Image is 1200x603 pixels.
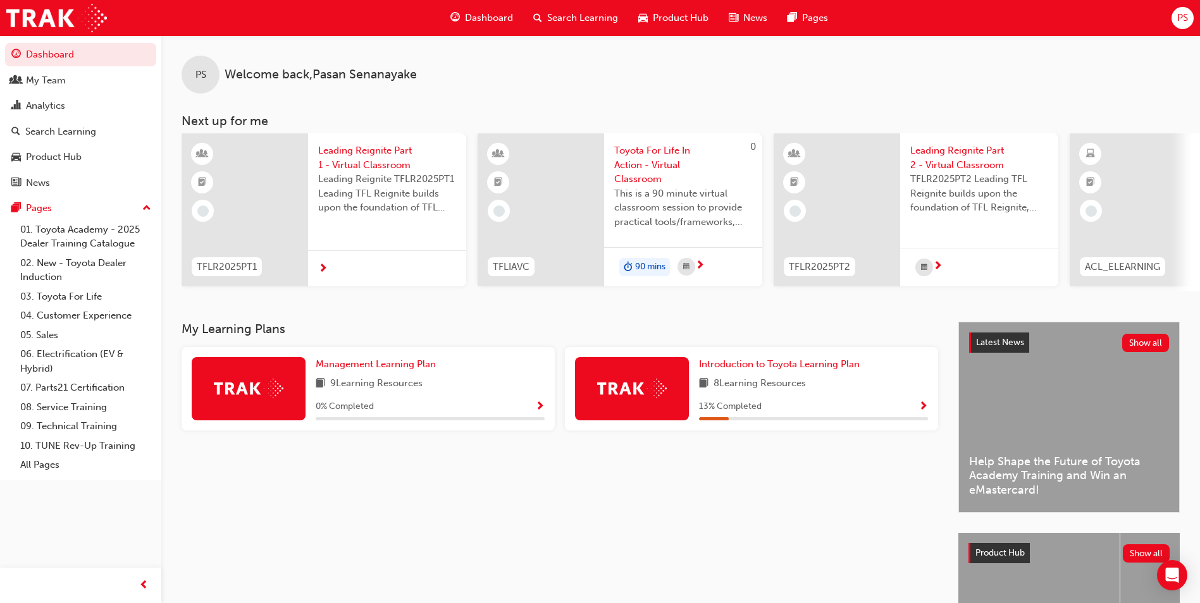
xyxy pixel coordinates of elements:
a: TFLR2025PT2Leading Reignite Part 2 - Virtual ClassroomTFLR2025PT2 Leading TFL Reignite builds upo... [774,133,1058,286]
span: learningResourceType_INSTRUCTOR_LED-icon [790,146,799,162]
a: News [5,171,156,195]
span: TFLR2025PT2 Leading TFL Reignite builds upon the foundation of TFL Reignite, reaffirming our comm... [910,172,1048,215]
div: Pages [26,201,52,216]
span: Leading Reignite TFLR2025PT1 Leading TFL Reignite builds upon the foundation of TFL Reignite, rea... [318,172,456,215]
a: 06. Electrification (EV & Hybrid) [15,344,156,378]
h3: Next up for me [161,114,1200,128]
a: My Team [5,69,156,92]
span: News [743,11,767,25]
a: 01. Toyota Academy - 2025 Dealer Training Catalogue [15,220,156,253]
span: car-icon [638,10,648,26]
span: guage-icon [11,49,21,61]
span: book-icon [699,376,708,392]
a: search-iconSearch Learning [523,5,628,31]
span: 13 % Completed [699,399,762,414]
span: booktick-icon [1086,174,1095,191]
span: Welcome back , Pasan Senanayake [225,68,417,82]
a: Dashboard [5,43,156,66]
button: DashboardMy TeamAnalyticsSearch LearningProduct HubNews [5,40,156,197]
a: TFLR2025PT1Leading Reignite Part 1 - Virtual ClassroomLeading Reignite TFLR2025PT1 Leading TFL Re... [182,133,466,286]
span: search-icon [11,126,20,138]
span: booktick-icon [198,174,207,191]
img: Trak [6,4,107,32]
span: TFLIAVC [493,260,529,274]
a: 02. New - Toyota Dealer Induction [15,253,156,287]
a: Search Learning [5,120,156,143]
button: Pages [5,197,156,220]
span: duration-icon [624,259,633,276]
a: 0TFLIAVCToyota For Life In Action - Virtual ClassroomThis is a 90 minute virtual classroom sessio... [478,133,762,286]
span: search-icon [533,10,542,26]
span: calendar-icon [683,259,690,275]
span: learningResourceType_ELEARNING-icon [1086,146,1095,162]
span: learningRecordVerb_NONE-icon [789,205,801,217]
button: PS [1172,7,1194,29]
button: Show all [1122,334,1170,352]
span: next-icon [318,264,328,275]
span: car-icon [11,152,21,163]
a: news-iconNews [719,5,777,31]
a: 09. Technical Training [15,417,156,436]
span: 0 [750,141,756,152]
span: guage-icon [450,10,460,26]
span: pages-icon [788,10,797,26]
span: Search Learning [547,11,618,25]
span: learningRecordVerb_NONE-icon [493,205,505,217]
span: TFLR2025PT1 [197,260,257,274]
a: All Pages [15,455,156,475]
a: 10. TUNE Rev-Up Training [15,436,156,456]
a: car-iconProduct Hub [628,5,719,31]
span: people-icon [11,75,21,87]
a: 07. Parts21 Certification [15,378,156,398]
div: Product Hub [26,150,82,164]
span: prev-icon [139,578,149,594]
span: up-icon [142,200,151,217]
a: Management Learning Plan [316,357,441,372]
span: calendar-icon [921,260,927,276]
img: Trak [597,379,667,398]
span: 9 Learning Resources [330,376,423,392]
span: booktick-icon [494,174,503,191]
span: TFLR2025PT2 [789,260,850,274]
a: pages-iconPages [777,5,838,31]
span: pages-icon [11,203,21,214]
button: Show Progress [919,399,928,415]
span: Toyota For Life In Action - Virtual Classroom [614,143,752,186]
span: Latest News [976,337,1024,348]
button: Show Progress [535,399,545,415]
span: PS [1177,11,1188,25]
span: Pages [802,11,828,25]
a: 08. Service Training [15,398,156,417]
span: Help Shape the Future of Toyota Academy Training and Win an eMastercard! [969,454,1169,497]
span: 0 % Completed [316,399,374,414]
a: 03. Toyota For Life [15,287,156,307]
span: learningResourceType_INSTRUCTOR_LED-icon [198,146,207,162]
span: news-icon [729,10,738,26]
span: PS [195,68,206,82]
a: 04. Customer Experience [15,306,156,326]
span: Show Progress [535,401,545,413]
div: Analytics [26,99,65,113]
a: Analytics [5,94,156,118]
span: book-icon [316,376,325,392]
span: booktick-icon [790,174,799,191]
button: Show all [1123,544,1170,563]
div: My Team [26,73,66,88]
a: Latest NewsShow all [969,332,1169,353]
span: Dashboard [465,11,513,25]
span: 90 mins [635,260,665,274]
a: Latest NewsShow allHelp Shape the Future of Toyota Academy Training and Win an eMastercard! [958,322,1180,513]
span: learningResourceType_INSTRUCTOR_LED-icon [494,146,503,162]
img: Trak [214,379,283,398]
span: 8 Learning Resources [714,376,806,392]
a: 05. Sales [15,326,156,345]
a: Product Hub [5,145,156,169]
div: News [26,176,50,190]
a: guage-iconDashboard [440,5,523,31]
div: Open Intercom Messenger [1157,560,1187,590]
span: Product Hub [975,547,1025,558]
span: Show Progress [919,401,928,413]
span: Leading Reignite Part 1 - Virtual Classroom [318,143,456,172]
